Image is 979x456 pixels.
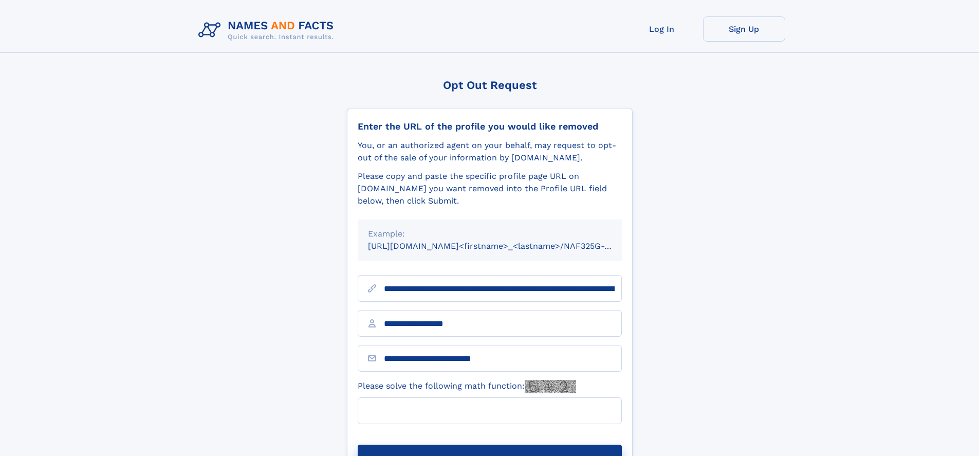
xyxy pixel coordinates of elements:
small: [URL][DOMAIN_NAME]<firstname>_<lastname>/NAF325G-xxxxxxxx [368,241,641,251]
a: Sign Up [703,16,785,42]
div: Enter the URL of the profile you would like removed [358,121,622,132]
img: Logo Names and Facts [194,16,342,44]
a: Log In [621,16,703,42]
div: Please copy and paste the specific profile page URL on [DOMAIN_NAME] you want removed into the Pr... [358,170,622,207]
div: Opt Out Request [347,79,633,92]
div: Example: [368,228,612,240]
label: Please solve the following math function: [358,380,576,393]
div: You, or an authorized agent on your behalf, may request to opt-out of the sale of your informatio... [358,139,622,164]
